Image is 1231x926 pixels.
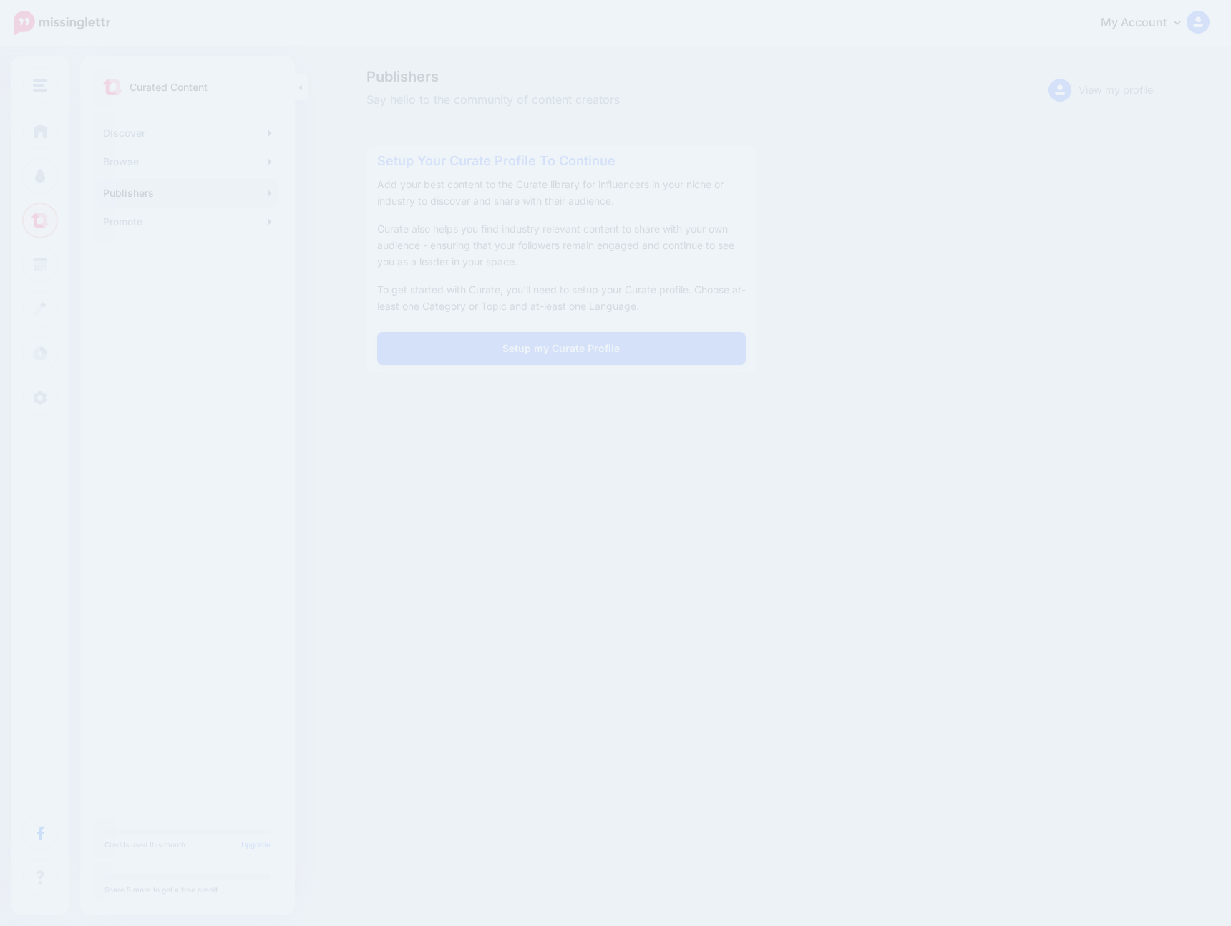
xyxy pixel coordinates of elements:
img: curate.png [103,79,122,95]
a: Setup my Curate Profile [377,332,746,365]
span: Say hello to the community of content creators [366,91,620,109]
a: Publishers [97,179,278,208]
img: user_default_image.png [1048,79,1071,102]
img: Missinglettr [14,11,110,35]
a: My Account [1086,6,1210,41]
p: Curate also helps you find industry relevant content to share with your own audience - ensuring t... [377,220,746,270]
a: Promote [97,208,278,236]
p: To get started with Curate, you'll need to setup your Curate profile. Choose at-least one Categor... [377,281,746,314]
p: Add your best content to the Curate library for influencers in your niche or industry to discover... [377,176,746,209]
h4: Setup Your Curate Profile To Continue [377,153,746,169]
p: Curated Content [130,79,208,96]
a: Browse [97,147,278,176]
span: Publishers [366,69,620,84]
a: Discover [97,119,278,147]
a: View my profile [1079,79,1153,101]
img: menu.png [33,79,47,92]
